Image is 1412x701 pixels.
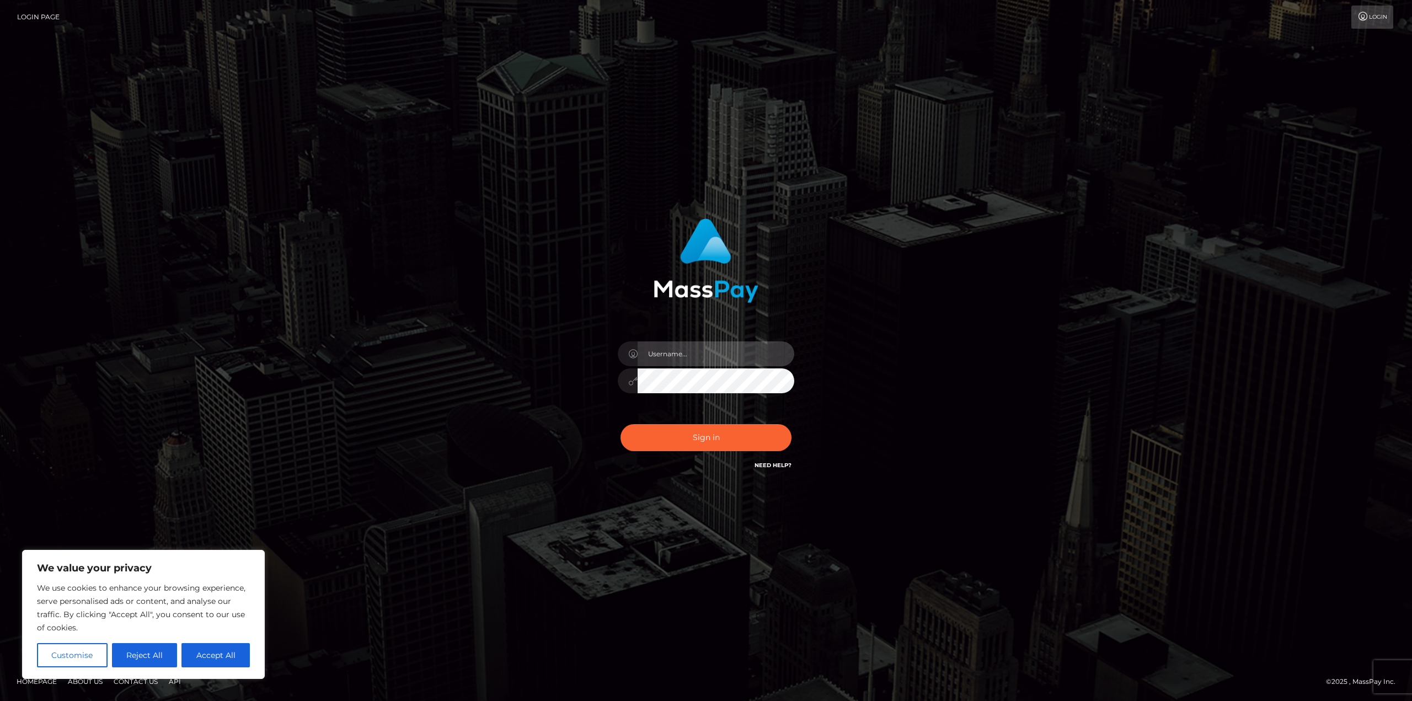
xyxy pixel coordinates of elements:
[37,581,250,634] p: We use cookies to enhance your browsing experience, serve personalised ads or content, and analys...
[654,218,758,303] img: MassPay Login
[109,673,162,690] a: Contact Us
[37,561,250,575] p: We value your privacy
[638,341,794,366] input: Username...
[37,643,108,667] button: Customise
[1351,6,1393,29] a: Login
[22,550,265,679] div: We value your privacy
[17,6,60,29] a: Login Page
[621,424,791,451] button: Sign in
[164,673,185,690] a: API
[112,643,178,667] button: Reject All
[1326,676,1404,688] div: © 2025 , MassPay Inc.
[63,673,107,690] a: About Us
[181,643,250,667] button: Accept All
[12,673,61,690] a: Homepage
[755,462,791,469] a: Need Help?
